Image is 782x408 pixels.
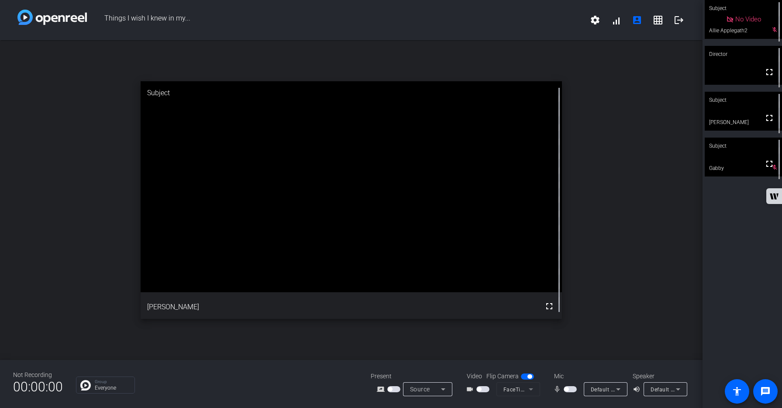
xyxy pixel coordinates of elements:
mat-icon: message [760,386,771,397]
img: white-gradient.svg [17,10,87,25]
span: Video [467,372,482,381]
mat-icon: screen_share_outline [377,384,387,394]
mat-icon: videocam_outline [466,384,476,394]
span: No Video [735,15,761,23]
mat-icon: volume_up [633,384,643,394]
mat-icon: account_box [632,15,642,25]
mat-icon: fullscreen [764,113,775,123]
button: signal_cellular_alt [606,10,627,31]
span: Flip Camera [486,372,519,381]
span: Source [410,386,430,393]
mat-icon: fullscreen [764,67,775,77]
div: Present [371,372,458,381]
div: Not Recording [13,370,63,380]
mat-icon: accessibility [732,386,742,397]
mat-icon: mic_none [553,384,564,394]
mat-icon: fullscreen [764,159,775,169]
div: Mic [545,372,633,381]
mat-icon: fullscreen [544,301,555,311]
p: Group [95,380,130,384]
mat-icon: settings [590,15,600,25]
div: Director [705,46,782,62]
mat-icon: logout [674,15,684,25]
span: 00:00:00 [13,376,63,398]
div: Subject [705,138,782,154]
div: Speaker [633,372,685,381]
span: Default - AirPods [651,386,694,393]
span: Default - AirPods [591,386,634,393]
mat-icon: grid_on [653,15,663,25]
p: Everyone [95,385,130,391]
div: Subject [141,81,562,105]
img: Chat Icon [80,380,91,391]
span: Things I wish I knew in my... [87,10,585,31]
div: Subject [705,92,782,108]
